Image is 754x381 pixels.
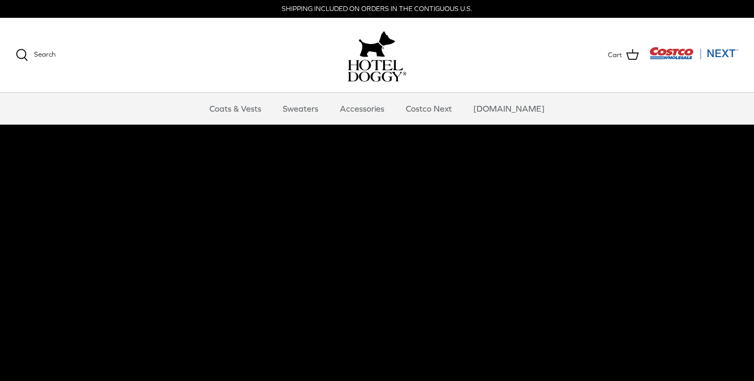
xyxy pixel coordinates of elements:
[16,49,56,61] a: Search
[273,93,328,124] a: Sweaters
[649,53,738,61] a: Visit Costco Next
[348,60,406,82] img: hoteldoggycom
[464,93,554,124] a: [DOMAIN_NAME]
[330,93,394,124] a: Accessories
[200,93,271,124] a: Coats & Vests
[34,50,56,58] span: Search
[348,28,406,82] a: hoteldoggy.com hoteldoggycom
[608,50,622,61] span: Cart
[608,48,639,62] a: Cart
[396,93,461,124] a: Costco Next
[359,28,395,60] img: hoteldoggy.com
[649,47,738,60] img: Costco Next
